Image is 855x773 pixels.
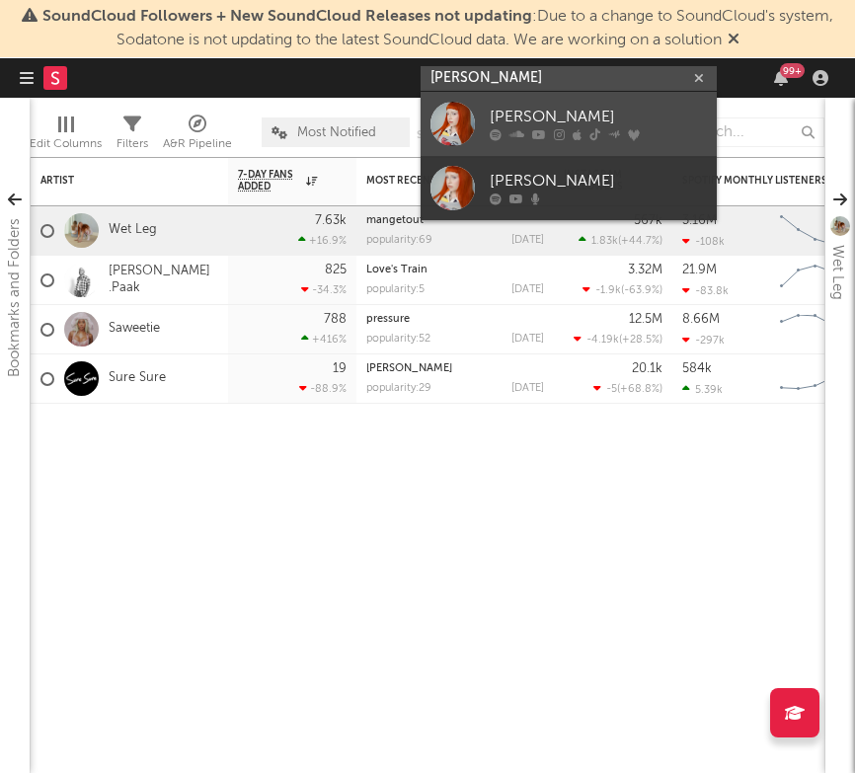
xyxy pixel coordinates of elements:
div: -34.3 % [301,283,347,296]
div: Love's Train [366,265,544,275]
span: +28.5 % [622,335,660,346]
span: 1.83k [591,236,618,247]
div: 584k [682,362,712,375]
div: Spotify Monthly Listeners [682,175,830,187]
div: popularity: 52 [366,334,430,345]
div: -108k [682,235,725,248]
span: : Due to a change to SoundCloud's system, Sodatone is not updating to the latest SoundCloud data.... [42,9,833,48]
div: Filters [117,132,148,156]
div: 788 [324,313,347,326]
a: [PERSON_NAME] .Paak [109,264,218,297]
div: [PERSON_NAME] [490,170,707,193]
span: Dismiss [728,33,739,48]
div: ( ) [574,333,662,346]
span: -4.19k [586,335,619,346]
div: popularity: 29 [366,383,431,394]
span: -1.9k [595,285,621,296]
a: Love's Train [366,265,427,275]
span: -5 [606,384,617,395]
div: -88.9 % [299,382,347,395]
div: ( ) [593,382,662,395]
div: 99 + [780,63,805,78]
div: 12.5M [629,313,662,326]
div: [DATE] [511,334,544,345]
div: 5.39k [682,383,723,396]
span: Most Notified [297,126,376,139]
div: A&R Pipeline [163,108,232,165]
div: [DATE] [511,235,544,246]
div: 567k [634,214,662,227]
span: SoundCloud Followers + New SoundCloud Releases not updating [42,9,532,25]
div: [DATE] [511,383,544,394]
div: +416 % [301,333,347,346]
span: +44.7 % [621,236,660,247]
a: Saweetie [109,321,160,338]
a: Sure Sure [109,370,166,387]
a: mangetout [366,215,424,226]
div: A&R Pipeline [163,132,232,156]
div: ( ) [583,283,662,296]
a: pressure [366,314,410,325]
div: 21.9M [682,264,717,276]
a: Wet Leg [109,222,157,239]
div: 3.32M [628,264,662,276]
div: [DATE] [511,284,544,295]
div: 7.63k [315,214,347,227]
div: Filters [117,108,148,165]
div: popularity: 69 [366,235,432,246]
div: 825 [325,264,347,276]
div: 20.1k [632,362,662,375]
div: 8.66M [682,313,720,326]
span: 7-Day Fans Added [238,169,301,193]
div: Most Recent Track [366,175,514,187]
div: 3.16M [682,214,717,227]
div: Keysman [366,363,544,374]
div: mangetout [366,215,544,226]
div: Edit Columns [30,132,102,156]
input: Search... [676,117,824,147]
div: Artist [40,175,189,187]
span: +68.8 % [620,384,660,395]
div: 19 [333,362,347,375]
div: popularity: 5 [366,284,425,295]
span: -63.9 % [624,285,660,296]
div: [PERSON_NAME] [490,106,707,129]
a: [PERSON_NAME] [366,363,452,374]
div: Wet Leg [825,245,849,300]
div: +16.9 % [298,234,347,247]
a: [PERSON_NAME] [421,92,717,156]
button: Save [417,129,442,140]
div: -297k [682,334,725,347]
div: -83.8k [682,284,729,297]
input: Search for artists [421,66,717,91]
div: pressure [366,314,544,325]
div: ( ) [579,234,662,247]
div: Edit Columns [30,108,102,165]
button: 99+ [774,70,788,86]
a: [PERSON_NAME] [421,156,717,220]
div: Bookmarks and Folders [3,218,27,377]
